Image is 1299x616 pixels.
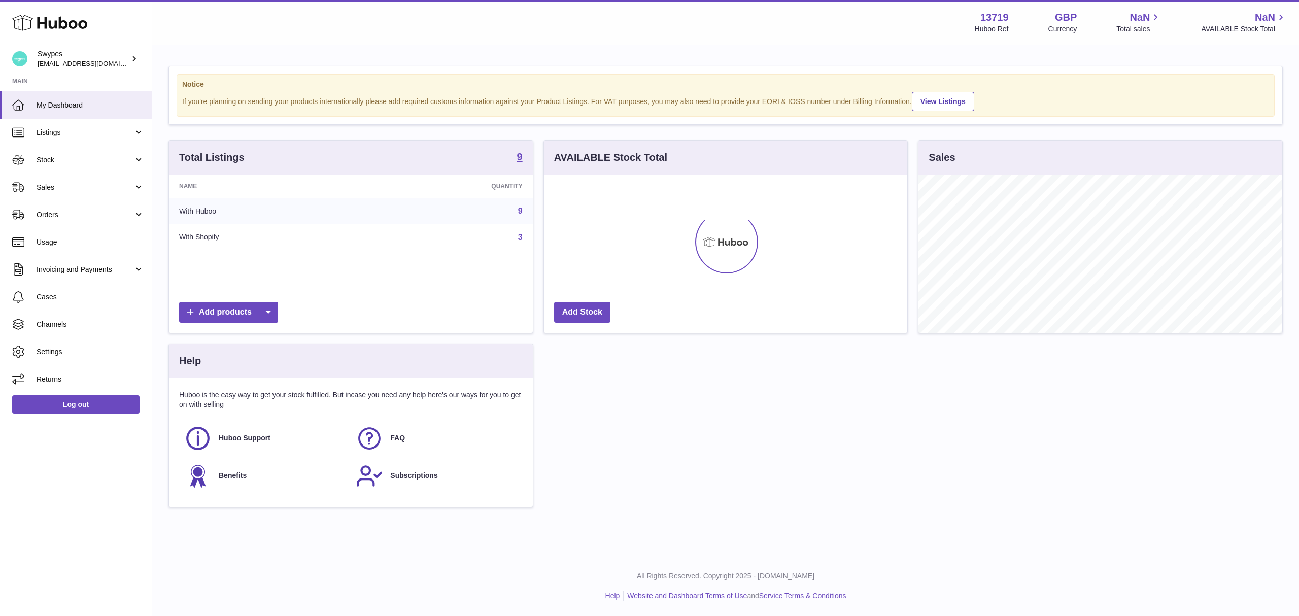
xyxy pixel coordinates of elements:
a: Add products [179,302,278,323]
a: Log out [12,395,140,414]
td: With Huboo [169,198,365,224]
span: Total sales [1116,24,1161,34]
div: Huboo Ref [975,24,1009,34]
h3: Help [179,354,201,368]
a: Huboo Support [184,425,346,452]
span: Orders [37,210,133,220]
span: [EMAIL_ADDRESS][DOMAIN_NAME] [38,59,149,67]
a: Service Terms & Conditions [759,592,846,600]
span: NaN [1255,11,1275,24]
strong: Notice [182,80,1269,89]
th: Name [169,175,365,198]
div: Currency [1048,24,1077,34]
strong: 13719 [980,11,1009,24]
h3: Total Listings [179,151,245,164]
span: Cases [37,292,144,302]
strong: 9 [517,152,523,162]
h3: Sales [929,151,955,164]
span: Sales [37,183,133,192]
a: View Listings [912,92,974,111]
span: Benefits [219,471,247,481]
span: Huboo Support [219,433,270,443]
img: internalAdmin-13719@internal.huboo.com [12,51,27,66]
span: FAQ [390,433,405,443]
a: Subscriptions [356,462,517,490]
div: If you're planning on sending your products internationally please add required customs informati... [182,90,1269,111]
span: My Dashboard [37,100,144,110]
a: 9 [518,207,523,215]
div: Swypes [38,49,129,69]
span: Settings [37,347,144,357]
li: and [624,591,846,601]
h3: AVAILABLE Stock Total [554,151,667,164]
a: Website and Dashboard Terms of Use [627,592,747,600]
a: 3 [518,233,523,242]
a: FAQ [356,425,517,452]
a: 9 [517,152,523,164]
span: Returns [37,374,144,384]
a: Benefits [184,462,346,490]
span: NaN [1130,11,1150,24]
span: AVAILABLE Stock Total [1201,24,1287,34]
span: Channels [37,320,144,329]
td: With Shopify [169,224,365,251]
span: Listings [37,128,133,138]
a: Add Stock [554,302,610,323]
th: Quantity [365,175,532,198]
span: Stock [37,155,133,165]
a: Help [605,592,620,600]
p: Huboo is the easy way to get your stock fulfilled. But incase you need any help here's our ways f... [179,390,523,409]
span: Subscriptions [390,471,437,481]
a: NaN AVAILABLE Stock Total [1201,11,1287,34]
p: All Rights Reserved. Copyright 2025 - [DOMAIN_NAME] [160,571,1291,581]
span: Invoicing and Payments [37,265,133,275]
span: Usage [37,237,144,247]
strong: GBP [1055,11,1077,24]
a: NaN Total sales [1116,11,1161,34]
